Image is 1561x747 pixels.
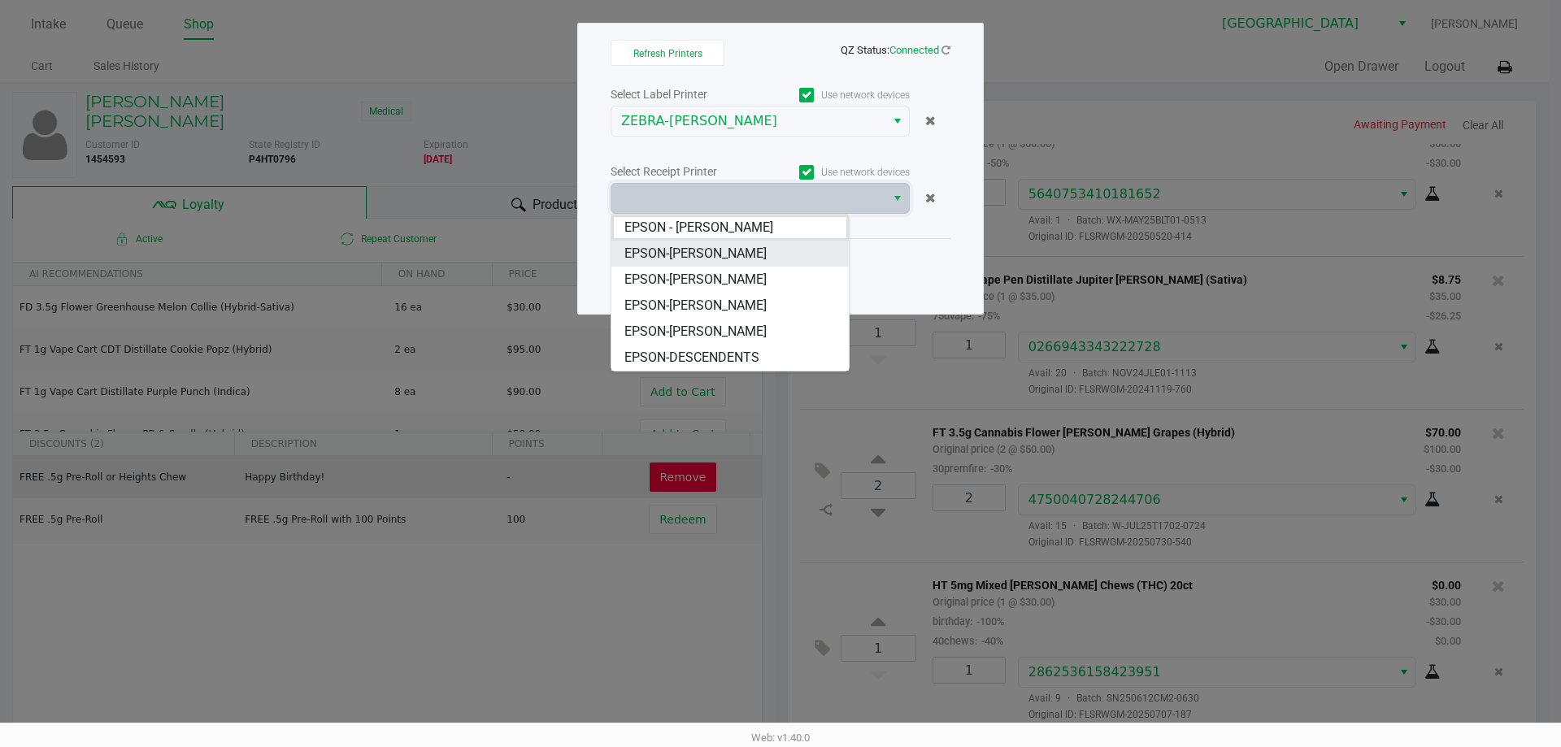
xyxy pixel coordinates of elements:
span: EPSON-[PERSON_NAME] [624,270,767,289]
button: Select [885,184,909,213]
div: Select Receipt Printer [611,163,760,180]
span: Refresh Printers [633,48,702,59]
div: Select Label Printer [611,86,760,103]
span: QZ Status: [841,44,950,56]
span: Connected [889,44,939,56]
button: Select [885,106,909,136]
span: EPSON-[PERSON_NAME] [624,296,767,315]
span: EPSON - [PERSON_NAME] [624,218,773,237]
span: EPSON-DESCENDENTS [624,348,759,367]
label: Use network devices [760,88,910,102]
button: Refresh Printers [611,40,724,66]
span: EPSON-[PERSON_NAME] [624,322,767,341]
span: Web: v1.40.0 [751,732,810,744]
span: ZEBRA-[PERSON_NAME] [621,111,876,131]
label: Use network devices [760,165,910,180]
span: EPSON-[PERSON_NAME] [624,244,767,263]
